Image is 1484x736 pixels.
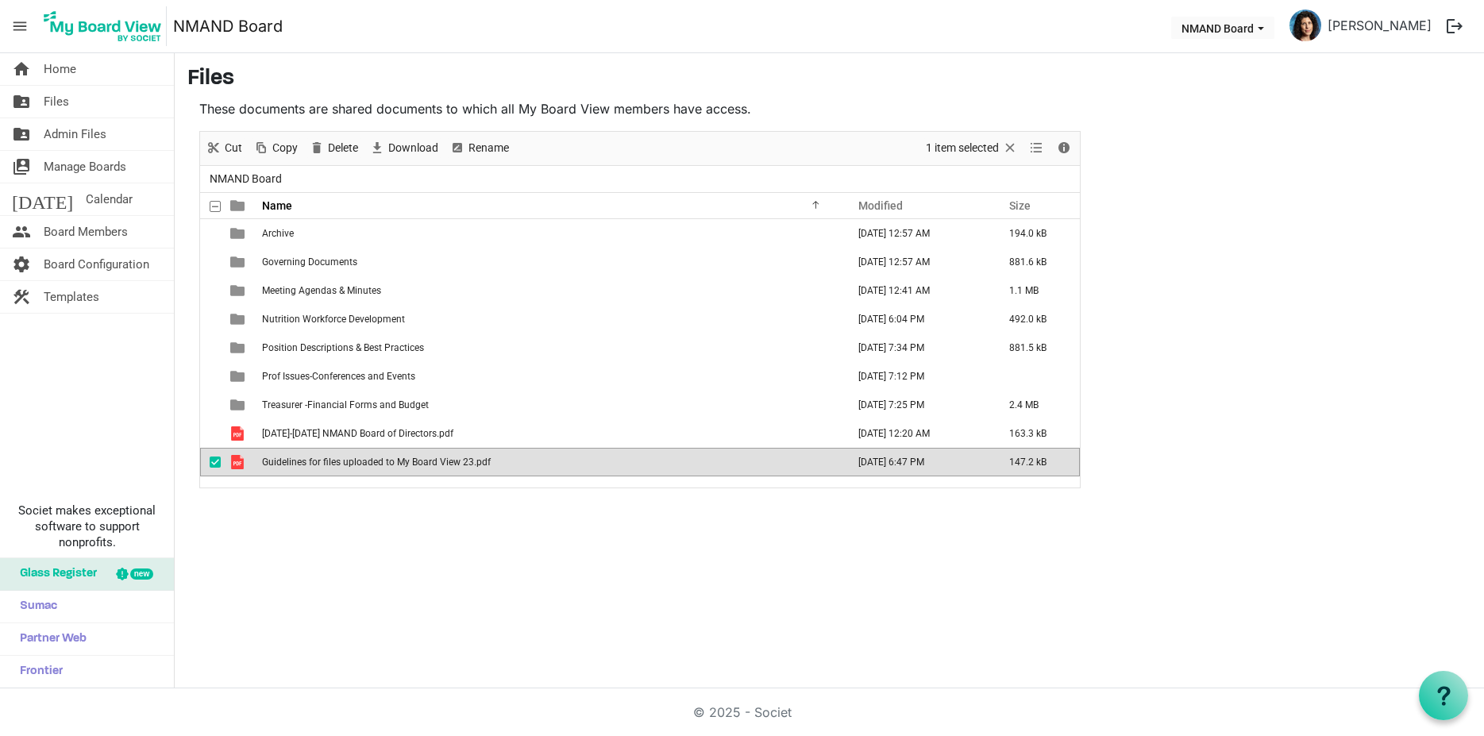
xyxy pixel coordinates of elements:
div: Download [364,132,444,165]
button: logout [1438,10,1471,43]
td: is template cell column header type [221,276,257,305]
td: checkbox [200,248,221,276]
td: Nutrition Workforce Development is template cell column header Name [257,305,842,333]
span: people [12,216,31,248]
td: checkbox [200,391,221,419]
span: Size [1009,199,1031,212]
td: June 10, 2025 12:57 AM column header Modified [842,248,993,276]
h3: Files [187,66,1471,93]
div: new [130,568,153,580]
span: Prof Issues-Conferences and Events [262,371,415,382]
span: Cut [223,138,244,158]
td: is template cell column header type [221,362,257,391]
p: These documents are shared documents to which all My Board View members have access. [199,99,1081,118]
div: Delete [303,132,364,165]
button: Selection [923,138,1021,158]
td: is template cell column header type [221,333,257,362]
td: Treasurer -Financial Forms and Budget is template cell column header Name [257,391,842,419]
span: Nutrition Workforce Development [262,314,405,325]
td: June 10, 2025 12:57 AM column header Modified [842,219,993,248]
td: 881.5 kB is template cell column header Size [993,333,1080,362]
span: Delete [326,138,360,158]
a: © 2025 - Societ [693,704,792,720]
td: August 07, 2025 7:34 PM column header Modified [842,333,993,362]
span: folder_shared [12,86,31,118]
span: Societ makes exceptional software to support nonprofits. [7,503,167,550]
td: 147.2 kB is template cell column header Size [993,448,1080,476]
span: Admin Files [44,118,106,150]
span: folder_shared [12,118,31,150]
td: checkbox [200,419,221,448]
td: 194.0 kB is template cell column header Size [993,219,1080,248]
span: Board Configuration [44,249,149,280]
span: Templates [44,281,99,313]
button: Rename [447,138,512,158]
span: settings [12,249,31,280]
span: Position Descriptions & Best Practices [262,342,424,353]
span: Rename [467,138,511,158]
span: Frontier [12,656,63,688]
span: Copy [271,138,299,158]
button: Cut [203,138,245,158]
td: Meeting Agendas & Minutes is template cell column header Name [257,276,842,305]
td: is template cell column header type [221,391,257,419]
span: NMAND Board [206,169,285,189]
span: Files [44,86,69,118]
span: [DATE]-[DATE] NMAND Board of Directors.pdf [262,428,453,439]
span: Guidelines for files uploaded to My Board View 23.pdf [262,457,491,468]
td: Guidelines for files uploaded to My Board View 23.pdf is template cell column header Name [257,448,842,476]
td: August 08, 2025 12:20 AM column header Modified [842,419,993,448]
td: 2.4 MB is template cell column header Size [993,391,1080,419]
td: January 12, 2023 6:04 PM column header Modified [842,305,993,333]
div: Copy [248,132,303,165]
td: checkbox [200,305,221,333]
td: June 10, 2025 12:41 AM column header Modified [842,276,993,305]
button: Copy [251,138,301,158]
td: January 17, 2023 6:47 PM column header Modified [842,448,993,476]
button: Delete [306,138,361,158]
div: View [1023,132,1050,165]
span: Modified [858,199,903,212]
td: checkbox [200,333,221,362]
span: Archive [262,228,294,239]
td: is template cell column header type [221,219,257,248]
td: August 07, 2025 7:12 PM column header Modified [842,362,993,391]
span: Glass Register [12,558,97,590]
td: is template cell column header type [221,305,257,333]
a: My Board View Logo [39,6,173,46]
a: [PERSON_NAME] [1321,10,1438,41]
td: Archive is template cell column header Name [257,219,842,248]
td: Governing Documents is template cell column header Name [257,248,842,276]
td: Prof Issues-Conferences and Events is template cell column header Name [257,362,842,391]
span: home [12,53,31,85]
td: checkbox [200,219,221,248]
button: Details [1054,138,1075,158]
td: 881.6 kB is template cell column header Size [993,248,1080,276]
span: [DATE] [12,183,73,215]
td: checkbox [200,276,221,305]
td: 492.0 kB is template cell column header Size [993,305,1080,333]
button: NMAND Board dropdownbutton [1171,17,1274,39]
button: Download [367,138,441,158]
span: construction [12,281,31,313]
div: Cut [200,132,248,165]
span: 1 item selected [924,138,1000,158]
td: Position Descriptions & Best Practices is template cell column header Name [257,333,842,362]
span: Home [44,53,76,85]
span: Partner Web [12,623,87,655]
span: Meeting Agendas & Minutes [262,285,381,296]
span: Governing Documents [262,256,357,268]
td: 163.3 kB is template cell column header Size [993,419,1080,448]
span: switch_account [12,151,31,183]
div: Details [1050,132,1077,165]
a: NMAND Board [173,10,283,42]
div: Rename [444,132,515,165]
span: Treasurer -Financial Forms and Budget [262,399,429,410]
td: 1.1 MB is template cell column header Size [993,276,1080,305]
td: is template cell column header Size [993,362,1080,391]
div: Clear selection [920,132,1023,165]
td: 2025-2026 NMAND Board of Directors.pdf is template cell column header Name [257,419,842,448]
button: View dropdownbutton [1027,138,1046,158]
td: is template cell column header type [221,248,257,276]
td: is template cell column header type [221,419,257,448]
